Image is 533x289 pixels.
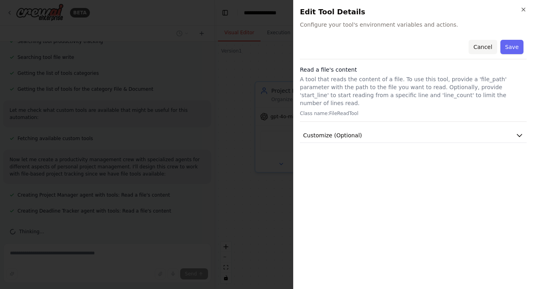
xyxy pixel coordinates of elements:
[300,110,527,117] p: Class name: FileReadTool
[500,40,523,54] button: Save
[300,66,527,74] h3: Read a file's content
[300,21,527,29] span: Configure your tool's environment variables and actions.
[303,131,362,139] span: Customize (Optional)
[300,128,527,143] button: Customize (Optional)
[300,75,527,107] p: A tool that reads the content of a file. To use this tool, provide a 'file_path' parameter with t...
[469,40,497,54] button: Cancel
[300,6,527,18] h2: Edit Tool Details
